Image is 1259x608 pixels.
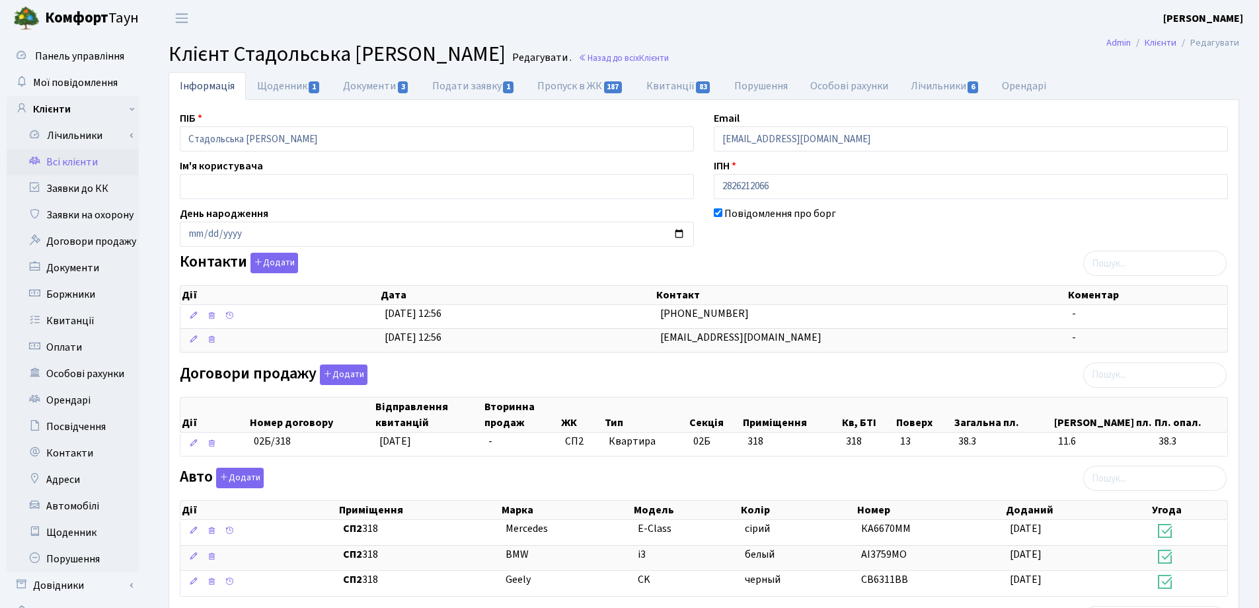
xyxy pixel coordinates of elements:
span: 13 [900,434,948,449]
a: Порушення [723,72,799,100]
span: 1 [503,81,514,93]
a: Пропуск в ЖК [526,72,634,100]
a: Admin [1106,36,1131,50]
label: Договори продажу [180,365,367,385]
span: E-Class [638,521,671,536]
span: CK [638,572,650,587]
span: СП2 [565,434,599,449]
span: 38.3 [1159,434,1222,449]
th: Модель [632,501,740,519]
span: i3 [638,547,646,562]
span: сірий [745,521,770,536]
a: Всі клієнти [7,149,139,175]
span: BMW [506,547,529,562]
a: Документи [332,72,420,100]
th: Колір [740,501,856,519]
span: Таун [45,7,139,30]
label: Авто [180,468,264,488]
span: 6 [968,81,978,93]
a: Особові рахунки [7,361,139,387]
span: Mercedes [506,521,548,536]
a: Щоденник [246,72,332,100]
span: [DATE] [1010,521,1042,536]
th: Тип [603,398,687,432]
th: Коментар [1067,286,1227,304]
a: Квитанції [7,308,139,334]
th: Приміщення [742,398,841,432]
b: [PERSON_NAME] [1163,11,1243,26]
th: Дії [180,501,338,519]
span: 318 [343,547,495,562]
span: - [1072,330,1076,345]
span: 1 [309,81,319,93]
a: Особові рахунки [799,72,899,100]
span: Клієнт Стадольська [PERSON_NAME] [169,39,506,69]
span: - [1072,306,1076,321]
span: Панель управління [35,49,124,64]
a: Квитанції [635,72,723,100]
span: СВ6311ВВ [861,572,908,587]
label: ІПН [714,158,736,174]
span: 83 [696,81,710,93]
span: Квартира [609,434,683,449]
th: [PERSON_NAME] пл. [1053,398,1153,432]
span: 3 [398,81,408,93]
th: Поверх [895,398,953,432]
th: Доданий [1005,501,1151,519]
a: Документи [7,255,139,281]
label: ПІБ [180,110,202,126]
th: Контакт [655,286,1067,304]
span: [DATE] [379,434,411,449]
span: [DATE] [1010,572,1042,587]
a: Додати [247,251,298,274]
li: Редагувати [1176,36,1239,50]
th: Кв, БТІ [841,398,895,432]
a: Подати заявку [421,72,526,100]
span: [DATE] 12:56 [385,306,441,321]
span: 187 [604,81,623,93]
a: Оплати [7,334,139,361]
span: белый [745,547,775,562]
span: 02Б [693,434,710,449]
button: Контакти [250,253,298,273]
a: Адреси [7,466,139,493]
span: 318 [343,521,495,537]
a: Автомобілі [7,493,139,519]
input: Пошук... [1083,363,1227,388]
span: [DATE] 12:56 [385,330,441,345]
a: Панель управління [7,43,139,69]
a: Орендарі [991,72,1057,100]
a: Клієнти [1145,36,1176,50]
button: Договори продажу [320,365,367,385]
nav: breadcrumb [1087,29,1259,57]
a: Щоденник [7,519,139,546]
b: СП2 [343,572,362,587]
b: СП2 [343,521,362,536]
th: Дата [379,286,655,304]
th: Секція [688,398,742,432]
b: Комфорт [45,7,108,28]
a: Лічильники [899,72,991,100]
th: Дії [180,286,379,304]
a: Орендарі [7,387,139,413]
img: logo.png [13,5,40,32]
th: Номер договору [248,398,374,432]
th: ЖК [560,398,604,432]
small: Редагувати . [510,52,572,64]
span: 318 [343,572,495,587]
span: [DATE] [1010,547,1042,562]
a: Інформація [169,72,246,100]
button: Авто [216,468,264,488]
span: 318 [846,434,890,449]
span: Geely [506,572,531,587]
label: Ім'я користувача [180,158,263,174]
label: Повідомлення про борг [724,206,836,222]
a: Контакти [7,440,139,466]
span: Клієнти [639,52,669,64]
th: Угода [1151,501,1227,519]
a: Довідники [7,572,139,599]
label: День народження [180,206,268,222]
a: Мої повідомлення [7,69,139,96]
button: Переключити навігацію [165,7,198,29]
a: Боржники [7,281,139,308]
